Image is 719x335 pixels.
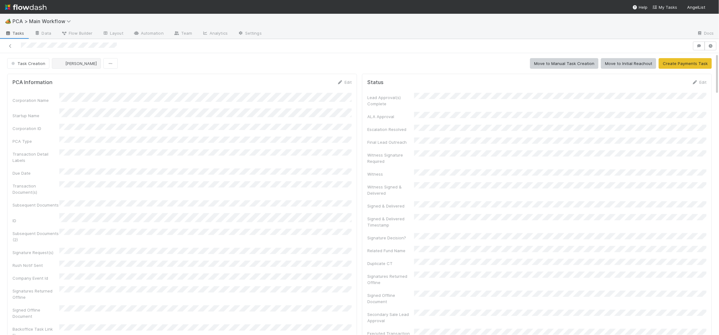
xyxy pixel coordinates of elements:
[12,249,59,256] div: Signature Request(s)
[652,4,677,10] a: My Tasks
[52,58,101,69] button: [PERSON_NAME]
[12,307,59,319] div: Signed Offline Document
[367,139,414,145] div: Final Lead Outreach
[12,202,59,208] div: Subsequent Documents
[12,217,59,224] div: ID
[57,60,63,67] img: avatar_d89a0a80-047e-40c9-bdc2-a2d44e645fd3.png
[65,61,97,66] span: [PERSON_NAME]
[12,112,59,119] div: Startup Name
[12,151,59,163] div: Transaction Detail Labels
[367,152,414,164] div: Witness Signature Required
[367,203,414,209] div: Signed & Delivered
[12,183,59,195] div: Transaction Document(s)
[367,126,414,132] div: Escalation Resolved
[367,292,414,305] div: Signed Offline Document
[61,30,92,36] span: Flow Builder
[29,29,56,39] a: Data
[367,79,384,86] h5: Status
[12,18,74,24] span: PCA > Main Workflow
[692,29,719,39] a: Docs
[12,262,59,268] div: Rush Notif Sent
[128,29,169,39] a: Automation
[367,247,414,254] div: Related Fund Name
[12,79,52,86] h5: PCA Information
[56,29,97,39] a: Flow Builder
[5,2,47,12] img: logo-inverted-e16ddd16eac7371096b0.svg
[7,58,49,69] button: Task Creation
[367,311,414,324] div: Secondary Sale Lead Approval
[10,61,45,66] span: Task Creation
[12,170,59,176] div: Due Date
[5,30,24,36] span: Tasks
[692,80,707,85] a: Edit
[367,94,414,107] div: Lead Approval(s) Complete
[97,29,128,39] a: Layout
[169,29,197,39] a: Team
[367,260,414,267] div: Duplicate CT
[5,18,11,24] span: 🏕️
[12,125,59,132] div: Corporation ID
[367,273,414,286] div: Signatures Returned Offline
[632,4,647,10] div: Help
[530,58,598,69] button: Move to Manual Task Creation
[687,5,705,10] span: AngelList
[652,5,677,10] span: My Tasks
[367,171,414,177] div: Witness
[233,29,267,39] a: Settings
[367,113,414,120] div: ALA Approval
[197,29,233,39] a: Analytics
[12,288,59,300] div: Signatures Returned Offline
[367,184,414,196] div: Witness Signed & Delivered
[659,58,712,69] button: Create Payments Task
[708,4,714,11] img: avatar_2bce2475-05ee-46d3-9413-d3901f5fa03f.png
[12,275,59,281] div: Company Event Id
[601,58,656,69] button: Move to Initial Reachout
[367,235,414,241] div: Signature Decision?
[12,138,59,144] div: PCA Type
[12,230,59,243] div: Subsequent Documents (2)
[337,80,352,85] a: Edit
[367,216,414,228] div: Signed & Delivered Timestamp
[12,97,59,103] div: Corporation Name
